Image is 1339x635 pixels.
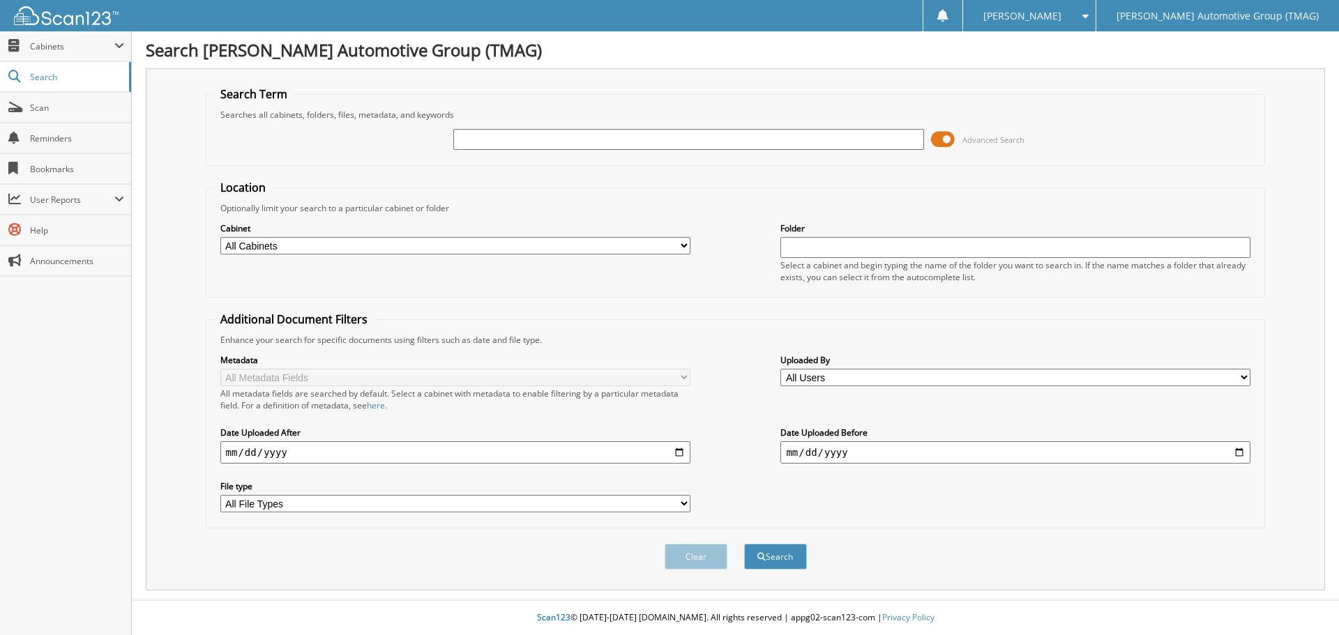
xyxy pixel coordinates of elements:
label: Metadata [220,354,690,366]
legend: Location [213,180,273,195]
span: Scan123 [537,611,570,623]
span: Search [30,71,122,83]
span: Scan [30,102,124,114]
legend: Additional Document Filters [213,312,375,327]
span: Help [30,224,124,236]
label: File type [220,480,690,492]
a: here [367,399,385,411]
span: Bookmarks [30,163,124,175]
span: Advanced Search [962,135,1024,145]
input: start [220,441,690,464]
label: Cabinet [220,222,690,234]
span: [PERSON_NAME] [983,12,1061,20]
input: end [780,441,1250,464]
h1: Search [PERSON_NAME] Automotive Group (TMAG) [146,38,1325,61]
legend: Search Term [213,86,294,102]
span: Cabinets [30,40,114,52]
label: Folder [780,222,1250,234]
div: Enhance your search for specific documents using filters such as date and file type. [213,334,1258,346]
div: All metadata fields are searched by default. Select a cabinet with metadata to enable filtering b... [220,388,690,411]
span: User Reports [30,194,114,206]
label: Date Uploaded Before [780,427,1250,438]
button: Search [744,544,807,569]
span: Announcements [30,255,124,267]
div: Searches all cabinets, folders, files, metadata, and keywords [213,109,1258,121]
img: scan123-logo-white.svg [14,6,119,25]
label: Uploaded By [780,354,1250,366]
div: Optionally limit your search to a particular cabinet or folder [213,202,1258,214]
label: Date Uploaded After [220,427,690,438]
button: Clear [665,544,727,569]
span: [PERSON_NAME] Automotive Group (TMAG) [1117,12,1319,20]
a: Privacy Policy [882,611,935,623]
div: © [DATE]-[DATE] [DOMAIN_NAME]. All rights reserved | appg02-scan123-com | [132,601,1339,635]
span: Reminders [30,132,124,144]
div: Select a cabinet and begin typing the name of the folder you want to search in. If the name match... [780,259,1250,283]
